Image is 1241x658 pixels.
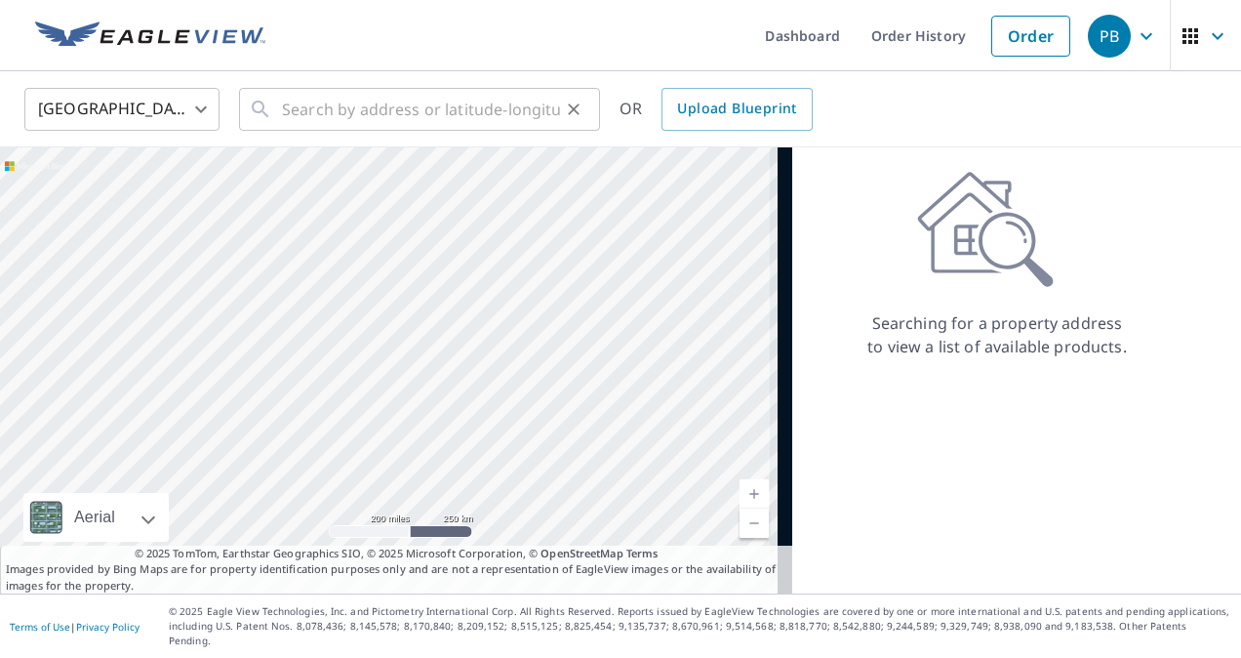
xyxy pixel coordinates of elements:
div: Aerial [68,493,121,542]
a: Privacy Policy [76,620,140,634]
a: Current Level 5, Zoom Out [740,509,769,538]
img: EV Logo [35,21,265,51]
a: Current Level 5, Zoom In [740,479,769,509]
div: Aerial [23,493,169,542]
a: Upload Blueprint [661,88,812,131]
a: Order [991,16,1070,57]
input: Search by address or latitude-longitude [282,82,560,137]
p: © 2025 Eagle View Technologies, Inc. and Pictometry International Corp. All Rights Reserved. Repo... [169,604,1231,648]
p: Searching for a property address to view a list of available products. [866,311,1128,358]
p: | [10,621,140,633]
a: Terms [626,546,659,560]
a: Terms of Use [10,620,70,634]
div: PB [1088,15,1131,58]
div: [GEOGRAPHIC_DATA] [24,82,220,137]
span: © 2025 TomTom, Earthstar Geographics SIO, © 2025 Microsoft Corporation, © [135,546,659,562]
a: OpenStreetMap [540,546,622,560]
button: Clear [560,96,587,123]
span: Upload Blueprint [677,97,796,121]
div: OR [620,88,813,131]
